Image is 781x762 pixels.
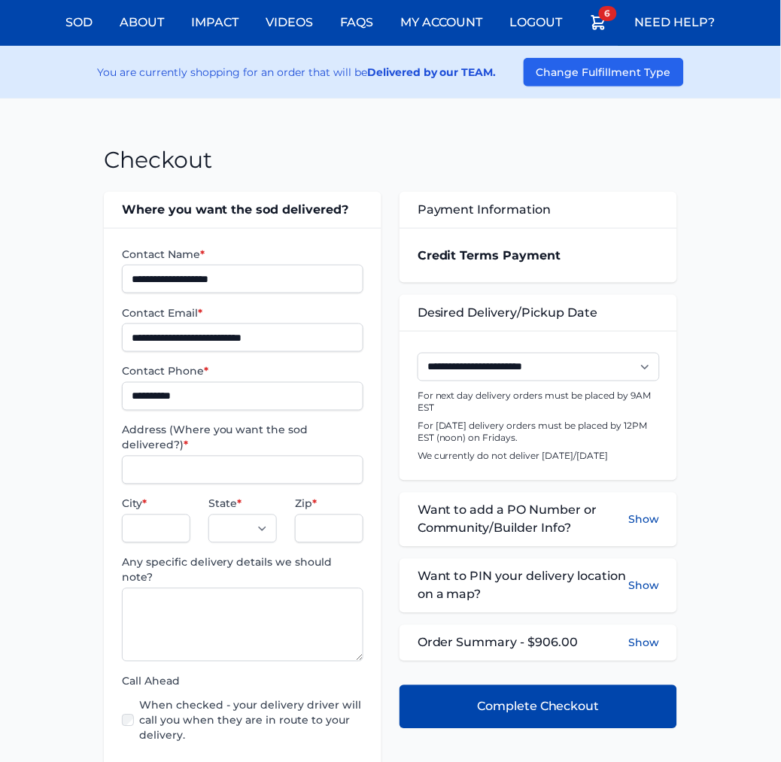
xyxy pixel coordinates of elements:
[392,5,492,41] a: My Account
[599,6,617,21] span: 6
[628,502,659,538] button: Show
[122,674,363,689] label: Call Ahead
[104,147,212,174] h1: Checkout
[418,634,579,652] span: Order Summary - $906.00
[183,5,248,41] a: Impact
[628,568,659,604] button: Show
[418,248,561,263] strong: Credit Terms Payment
[208,496,277,512] label: State
[122,555,363,585] label: Any specific delivery details we should note?
[111,5,174,41] a: About
[140,698,363,743] label: When checked - your delivery driver will call you when they are in route to your delivery.
[400,295,677,331] div: Desired Delivery/Pickup Date
[332,5,383,41] a: FAQs
[122,423,363,453] label: Address (Where you want the sod delivered?)
[418,568,628,604] span: Want to PIN your delivery location on a map?
[122,364,363,379] label: Contact Phone
[400,685,677,729] button: Complete Checkout
[626,5,725,41] a: Need Help?
[628,636,659,651] button: Show
[367,65,497,79] strong: Delivered by our TEAM.
[501,5,572,41] a: Logout
[418,390,659,414] p: For next day delivery orders must be placed by 9AM EST
[581,5,617,46] a: 6
[122,496,190,512] label: City
[524,58,684,87] button: Change Fulfillment Type
[295,496,363,512] label: Zip
[477,698,600,716] span: Complete Checkout
[104,192,381,228] div: Where you want the sod delivered?
[122,247,363,262] label: Contact Name
[418,420,659,445] p: For [DATE] delivery orders must be placed by 12PM EST (noon) on Fridays.
[400,192,677,228] div: Payment Information
[57,5,102,41] a: Sod
[418,502,628,538] span: Want to add a PO Number or Community/Builder Info?
[257,5,323,41] a: Videos
[418,451,659,463] p: We currently do not deliver [DATE]/[DATE]
[122,305,363,320] label: Contact Email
